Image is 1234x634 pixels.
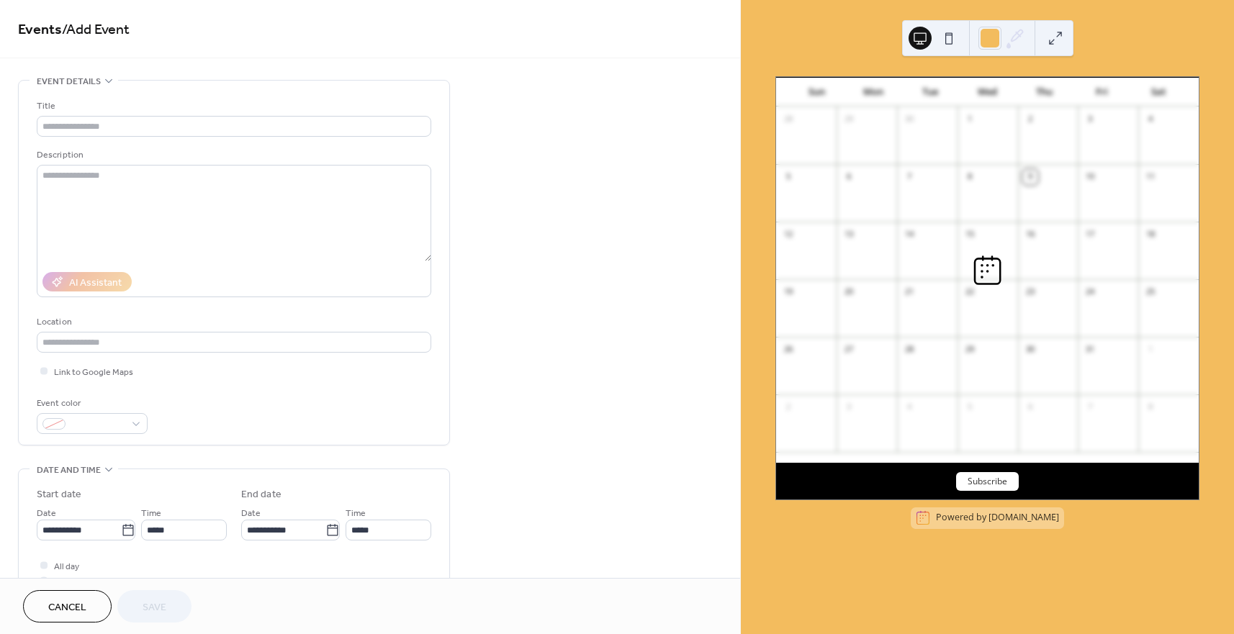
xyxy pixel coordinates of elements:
div: 15 [962,227,978,243]
div: 19 [780,284,796,300]
div: 28 [780,112,796,127]
span: Link to Google Maps [54,365,133,380]
div: 6 [841,169,857,185]
div: 29 [962,342,978,358]
div: 1 [1143,342,1158,358]
div: 20 [841,284,857,300]
div: Fri [1073,78,1130,107]
a: Events [18,16,62,44]
span: Cancel [48,600,86,615]
button: Subscribe [956,472,1019,491]
span: Event details [37,74,101,89]
span: Show date only [54,574,113,589]
span: Date [241,506,261,521]
div: 26 [780,342,796,358]
div: Tue [902,78,959,107]
div: 4 [1143,112,1158,127]
div: Start date [37,487,81,502]
div: 27 [841,342,857,358]
div: 29 [841,112,857,127]
div: End date [241,487,282,502]
div: 18 [1143,227,1158,243]
div: 22 [962,284,978,300]
div: 12 [780,227,796,243]
span: Time [346,506,366,521]
span: Date [37,506,56,521]
div: Wed [959,78,1016,107]
div: 4 [901,399,917,415]
div: 30 [1022,342,1038,358]
div: 7 [1082,399,1098,415]
div: 7 [901,169,917,185]
div: 11 [1143,169,1158,185]
div: 24 [1082,284,1098,300]
div: 25 [1143,284,1158,300]
div: 13 [841,227,857,243]
div: 31 [1082,342,1098,358]
span: Date and time [37,463,101,478]
div: Thu [1016,78,1073,107]
div: Sat [1130,78,1187,107]
div: Location [37,314,428,330]
div: 9 [1022,169,1038,185]
span: Time [141,506,161,521]
a: [DOMAIN_NAME] [988,511,1059,523]
div: 30 [901,112,917,127]
div: Mon [845,78,902,107]
div: 2 [1022,112,1038,127]
div: Title [37,99,428,114]
div: 21 [901,284,917,300]
div: 8 [962,169,978,185]
div: 5 [780,169,796,185]
div: 14 [901,227,917,243]
div: Description [37,148,428,163]
div: 28 [901,342,917,358]
div: Powered by [936,511,1059,523]
button: Cancel [23,590,112,622]
div: 5 [962,399,978,415]
div: Sun [788,78,845,107]
div: 1 [962,112,978,127]
div: 16 [1022,227,1038,243]
div: 17 [1082,227,1098,243]
span: / Add Event [62,16,130,44]
div: 6 [1022,399,1038,415]
span: All day [54,559,79,574]
div: Event color [37,396,145,411]
div: 8 [1143,399,1158,415]
div: 2 [780,399,796,415]
div: 3 [841,399,857,415]
div: 3 [1082,112,1098,127]
div: 23 [1022,284,1038,300]
div: 10 [1082,169,1098,185]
